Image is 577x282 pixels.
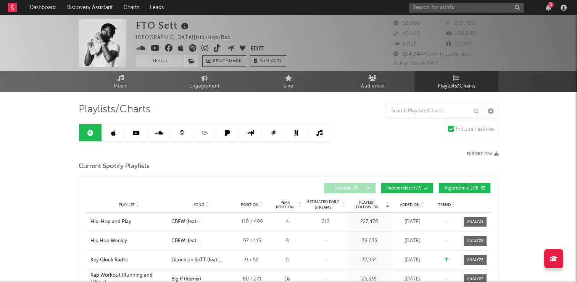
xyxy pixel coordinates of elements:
[305,218,345,226] div: 212
[361,82,384,91] span: Audience
[393,237,431,245] div: [DATE]
[438,82,475,91] span: Playlists/Charts
[393,256,431,264] div: [DATE]
[136,19,190,32] div: FTO Sett
[349,200,385,209] span: Playlist Followers
[409,3,524,13] input: Search for artists
[273,256,301,264] div: 9
[171,218,231,226] div: CBFW (feat. [PERSON_NAME])
[171,256,231,264] div: GLock on SeTT (feat. [GEOGRAPHIC_DATA])
[349,218,389,226] div: 227,478
[90,218,131,226] div: Hip-Hop and Play
[273,218,301,226] div: 4
[163,71,247,92] a: Engagement
[273,237,301,245] div: 9
[241,203,259,207] span: Position
[193,203,205,207] span: Song
[250,55,286,67] button: Summary
[284,82,293,91] span: Live
[446,31,476,36] span: 106,000
[90,256,168,264] a: Key Glock Radio
[546,5,551,11] button: 3
[393,218,431,226] div: [DATE]
[387,104,482,119] input: Search Playlists/Charts
[235,256,269,264] div: 9 / 50
[305,199,341,211] span: Estimated Daily Streams
[329,186,364,191] span: Editorial ( 0 )
[114,82,128,91] span: Music
[90,237,168,245] a: Hip Hop Weekly
[438,203,451,207] span: Trend
[349,256,389,264] div: 32,934
[90,218,168,226] a: Hip-Hop and Play
[213,57,242,66] span: Benchmark
[381,183,433,193] button: Independent(77)
[393,61,438,66] span: Jump Score: 59.3
[446,21,475,26] span: 210,723
[273,200,297,209] span: Peak Position
[90,237,127,245] div: Hip Hop Weekly
[446,42,472,47] span: 11,000
[136,33,240,42] div: [GEOGRAPHIC_DATA] | Hip-Hop/Rap
[119,203,135,207] span: Playlist
[90,256,127,264] div: Key Glock Radio
[467,152,498,156] button: Export CSV
[250,44,264,54] button: Edit
[393,42,417,47] span: 9,827
[136,55,184,67] button: Track
[171,237,231,245] div: CBFW (feat. [PERSON_NAME])
[400,203,420,207] span: Added On
[444,186,479,191] span: Algorithmic ( 79 )
[393,21,420,26] span: 52,960
[393,31,420,36] span: 40,100
[79,162,150,171] span: Current Spotify Playlists
[79,105,150,114] span: Playlists/Charts
[259,59,282,63] span: Summary
[393,52,470,57] span: 164,244 Monthly Listeners
[456,125,494,134] div: Include Features
[235,218,269,226] div: 110 / 499
[79,71,163,92] a: Music
[324,183,376,193] button: Editorial(0)
[548,2,554,8] div: 3
[414,71,498,92] a: Playlists/Charts
[235,237,269,245] div: 97 / 115
[330,71,414,92] a: Audience
[189,82,220,91] span: Engagement
[386,186,422,191] span: Independent ( 77 )
[349,237,389,245] div: 38,035
[202,55,246,67] a: Benchmark
[439,183,490,193] button: Algorithmic(79)
[247,71,330,92] a: Live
